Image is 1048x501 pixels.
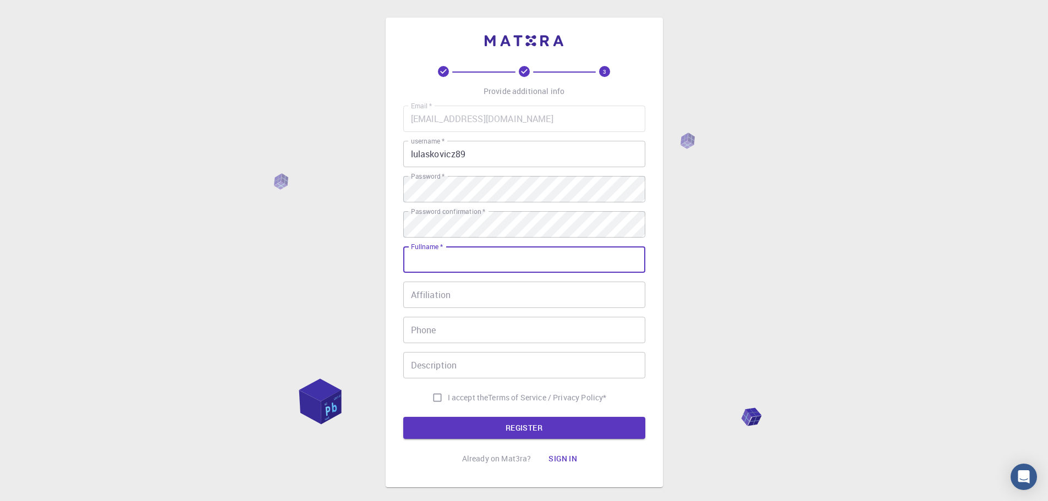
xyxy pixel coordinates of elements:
a: Terms of Service / Privacy Policy* [488,392,606,403]
label: Email [411,101,432,111]
label: username [411,136,445,146]
span: I accept the [448,392,489,403]
text: 3 [603,68,606,75]
label: Password confirmation [411,207,485,216]
p: Terms of Service / Privacy Policy * [488,392,606,403]
label: Password [411,172,445,181]
div: Open Intercom Messenger [1011,464,1037,490]
p: Provide additional info [484,86,564,97]
button: REGISTER [403,417,645,439]
button: Sign in [540,448,586,470]
label: Fullname [411,242,443,251]
p: Already on Mat3ra? [462,453,531,464]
